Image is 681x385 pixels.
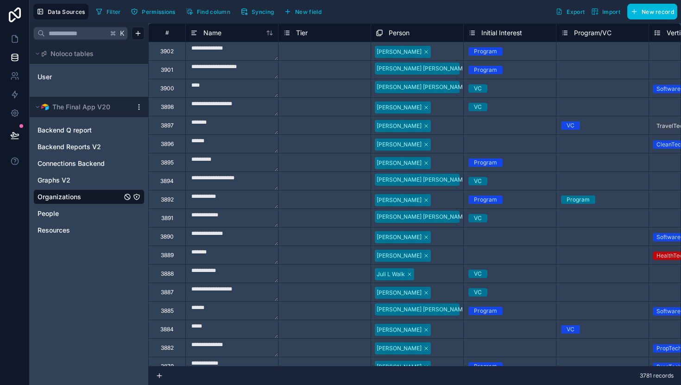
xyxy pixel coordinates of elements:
span: Backend Q report [38,126,92,135]
span: 3781 records [640,372,674,379]
div: [PERSON_NAME] [PERSON_NAME] [377,213,468,221]
div: Juli L Walk [377,270,405,278]
div: VC [567,121,574,130]
div: [PERSON_NAME] [PERSON_NAME] [377,305,468,314]
a: Syncing [237,5,281,19]
div: 3892 [161,196,174,203]
div: 3888 [161,270,174,278]
div: VC [567,325,574,334]
div: 3897 [161,122,174,129]
div: Program [474,196,497,204]
div: 3889 [161,252,174,259]
button: New field [281,5,325,19]
span: User [38,72,52,82]
div: Backend Reports V2 [33,139,145,154]
div: 3894 [160,177,174,185]
a: Backend Reports V2 [38,142,122,151]
div: [PERSON_NAME] [PERSON_NAME] [377,176,468,184]
div: 3902 [160,48,174,55]
div: VC [474,103,482,111]
button: Syncing [237,5,277,19]
div: Program [474,362,497,371]
span: Organizations [38,192,81,202]
a: Resources [38,226,122,235]
div: People [33,206,145,221]
div: [PERSON_NAME] [377,103,422,112]
div: 3890 [160,233,174,240]
div: Program [474,307,497,315]
div: 3885 [161,307,174,315]
div: [PERSON_NAME] [377,159,422,167]
div: Organizations [33,189,145,204]
div: VC [474,288,482,297]
span: K [119,30,126,37]
div: 3900 [160,85,174,92]
span: Connections Backend [38,159,105,168]
div: VC [474,214,482,222]
button: Filter [92,5,124,19]
div: VC [474,177,482,185]
span: Noloco tables [50,49,94,58]
span: Syncing [252,8,274,15]
div: Resources [33,223,145,238]
span: New record [642,8,674,15]
a: User [38,72,113,82]
span: Export [567,8,585,15]
div: [PERSON_NAME] [377,140,422,149]
div: [PERSON_NAME] [PERSON_NAME] [377,64,468,73]
button: Import [588,4,624,19]
div: [PERSON_NAME] [377,363,422,371]
span: Find column [197,8,230,15]
a: People [38,209,122,218]
img: Airtable Logo [41,103,49,111]
div: Program [567,196,590,204]
div: VC [474,84,482,93]
span: Permissions [142,8,175,15]
div: [PERSON_NAME] [377,344,422,353]
div: 3901 [161,66,173,74]
span: Name [203,28,221,38]
div: [PERSON_NAME] [PERSON_NAME] [377,83,468,91]
div: [PERSON_NAME] [377,48,422,56]
div: [PERSON_NAME] [377,196,422,204]
span: Resources [38,226,70,235]
span: Person [389,28,410,38]
div: # [156,29,178,36]
div: VC [474,270,482,278]
span: Tier [296,28,308,38]
a: Backend Q report [38,126,122,135]
button: Airtable LogoThe Final App V20 [33,101,132,114]
div: 3879 [161,363,174,370]
div: [PERSON_NAME] [377,252,422,260]
div: 3887 [161,289,174,296]
button: Permissions [127,5,178,19]
button: Noloco tables [33,47,139,60]
div: 3884 [160,326,174,333]
div: [PERSON_NAME] [377,122,422,130]
button: New record [627,4,677,19]
span: Program/VC [574,28,612,38]
div: [PERSON_NAME] [377,233,422,241]
a: Connections Backend [38,159,122,168]
div: [PERSON_NAME] [377,326,422,334]
span: Import [602,8,620,15]
span: People [38,209,59,218]
div: Program [474,47,497,56]
span: New field [295,8,322,15]
button: Data Sources [33,4,88,19]
div: 3896 [161,140,174,148]
a: New record [624,4,677,19]
span: The Final App V20 [52,102,110,112]
a: Permissions [127,5,182,19]
div: Graphs V2 [33,173,145,188]
button: Export [552,4,588,19]
span: Filter [107,8,121,15]
div: Backend Q report [33,123,145,138]
div: Program [474,158,497,167]
div: 3891 [161,215,173,222]
div: Connections Backend [33,156,145,171]
div: [PERSON_NAME] [377,289,422,297]
a: Graphs V2 [38,176,122,185]
div: 3895 [161,159,174,166]
span: Initial Interest [481,28,522,38]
